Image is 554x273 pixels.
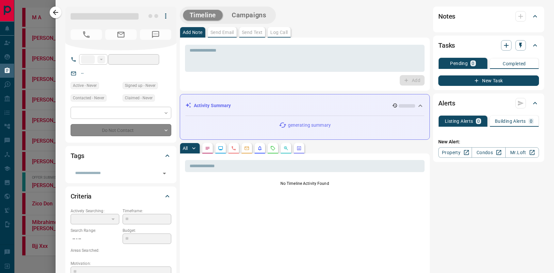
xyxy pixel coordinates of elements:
p: Actively Searching: [71,208,119,214]
p: Listing Alerts [445,119,473,123]
div: Activity Summary [185,100,425,112]
span: Signed up - Never [125,82,156,89]
button: Campaigns [225,10,273,21]
h2: Tasks [438,40,455,51]
p: 0 [472,61,474,66]
svg: Emails [244,146,249,151]
span: Contacted - Never [73,95,104,101]
div: Criteria [71,188,171,204]
p: Motivation: [71,261,171,266]
p: All [183,146,188,151]
p: Areas Searched: [71,248,171,253]
div: Alerts [438,95,539,111]
p: -- - -- [71,233,119,244]
p: Budget: [123,228,171,233]
svg: Calls [231,146,236,151]
span: No Email [105,29,137,40]
div: Tags [71,148,171,164]
a: Property [438,147,472,158]
a: Mr.Loft [505,147,539,158]
button: Open [160,169,169,178]
div: Tasks [438,38,539,53]
svg: Agent Actions [296,146,302,151]
p: New Alert: [438,138,539,145]
h2: Tags [71,151,84,161]
span: Active - Never [73,82,97,89]
h2: Alerts [438,98,455,108]
svg: Requests [270,146,276,151]
span: No Number [140,29,171,40]
p: 0 [530,119,532,123]
p: Add Note [183,30,203,35]
p: Timeframe: [123,208,171,214]
p: generating summary [288,122,331,129]
p: Completed [503,61,526,66]
p: Search Range: [71,228,119,233]
span: No Number [71,29,102,40]
svg: Listing Alerts [257,146,262,151]
button: Timeline [183,10,223,21]
p: No Timeline Activity Found [185,181,425,186]
p: Pending [450,61,468,66]
h2: Notes [438,11,455,22]
p: Building Alerts [495,119,526,123]
p: 0 [477,119,480,123]
a: Condos [472,147,505,158]
a: -- [81,71,84,76]
svg: Opportunities [283,146,289,151]
div: Notes [438,8,539,24]
div: Do Not Contact [71,124,171,136]
svg: Lead Browsing Activity [218,146,223,151]
span: Claimed - Never [125,95,153,101]
svg: Notes [205,146,210,151]
button: New Task [438,75,539,86]
h2: Criteria [71,191,92,201]
p: Activity Summary [194,102,231,109]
